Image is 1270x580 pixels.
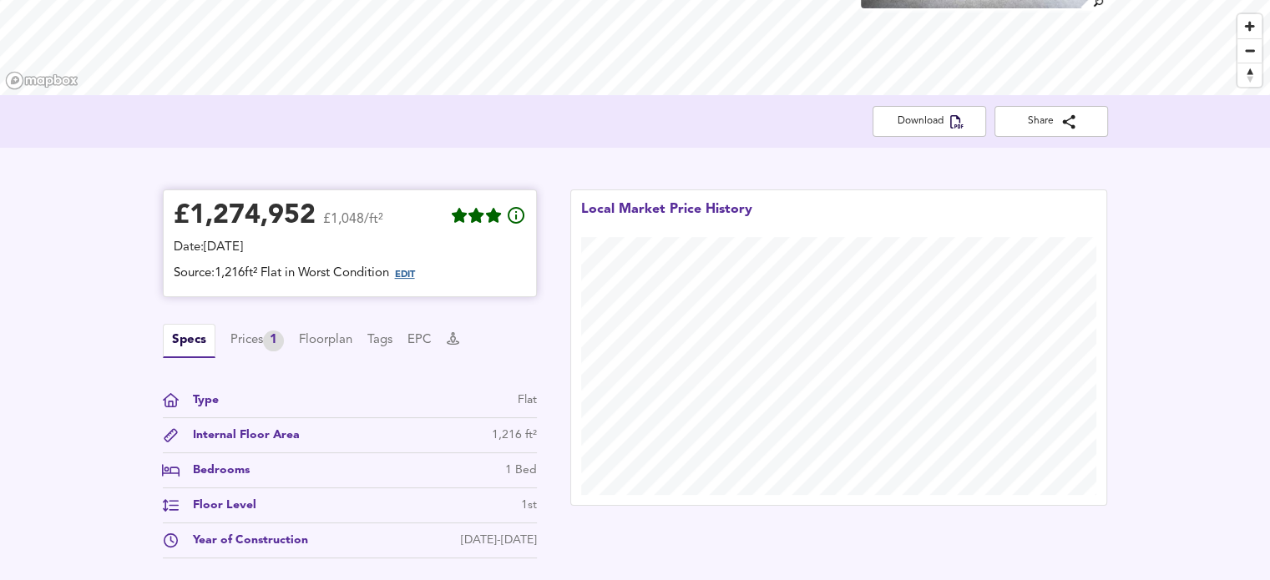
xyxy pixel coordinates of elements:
[263,330,284,351] div: 1
[994,106,1108,137] button: Share
[180,426,300,444] div: Internal Floor Area
[174,239,526,257] div: Date: [DATE]
[1237,63,1262,87] button: Reset bearing to north
[299,331,352,350] button: Floorplan
[1237,38,1262,63] button: Zoom out
[873,106,986,137] button: Download
[367,331,392,350] button: Tags
[174,265,526,286] div: Source: 1,216ft² Flat in Worst Condition
[518,391,537,409] div: Flat
[505,461,537,479] div: 1 Bed
[521,497,537,514] div: 1st
[886,113,973,130] span: Download
[581,200,752,237] div: Local Market Price History
[174,204,316,229] div: £ 1,274,952
[180,532,308,549] div: Year of Construction
[407,331,432,350] button: EPC
[180,497,256,514] div: Floor Level
[180,461,250,479] div: Bedrooms
[5,71,78,90] a: Mapbox homepage
[1237,14,1262,38] button: Zoom in
[230,330,284,351] div: Prices
[1008,113,1095,130] span: Share
[492,426,537,444] div: 1,216 ft²
[395,270,415,280] span: EDIT
[230,330,284,351] button: Prices1
[323,213,383,237] span: £1,048/ft²
[1237,39,1262,63] span: Zoom out
[180,391,219,409] div: Type
[461,532,537,549] div: [DATE]-[DATE]
[163,324,215,358] button: Specs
